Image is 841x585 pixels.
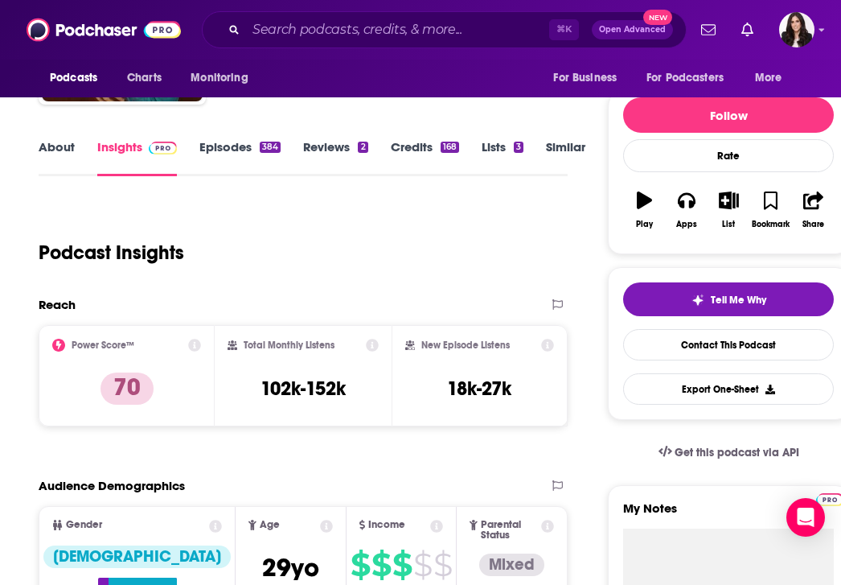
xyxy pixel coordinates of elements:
span: Income [368,520,405,530]
div: 2 [358,142,367,153]
button: Show profile menu [779,12,814,47]
span: $ [433,552,452,578]
span: Gender [66,520,102,530]
h3: 102k-152k [261,377,346,401]
span: New [643,10,672,25]
span: $ [351,552,370,578]
span: Parental Status [481,520,539,541]
button: tell me why sparkleTell Me Why [623,282,834,316]
a: About [39,139,75,176]
span: Podcasts [50,67,97,89]
span: For Business [553,67,617,89]
a: Episodes384 [199,139,281,176]
a: Show notifications dropdown [695,16,722,43]
button: open menu [179,63,269,93]
span: $ [392,552,412,578]
label: My Notes [623,501,834,529]
a: Get this podcast via API [646,433,813,472]
div: Mixed [479,554,544,576]
span: ⌘ K [549,19,579,40]
a: Similar [546,139,585,176]
h2: Audience Demographics [39,478,185,493]
div: Rate [623,139,834,172]
button: open menu [39,63,118,93]
button: Share [792,181,834,239]
span: Open Advanced [599,26,666,34]
div: [DEMOGRAPHIC_DATA] [43,546,231,568]
span: $ [371,552,391,578]
button: Export One-Sheet [623,373,834,405]
img: Podchaser - Follow, Share and Rate Podcasts [27,14,181,45]
a: Reviews2 [303,139,367,176]
button: Bookmark [750,181,792,239]
button: Follow [623,97,834,133]
div: Apps [676,220,697,229]
div: 384 [260,142,281,153]
input: Search podcasts, credits, & more... [246,17,549,43]
div: 168 [441,142,459,153]
p: 70 [101,373,154,405]
a: Show notifications dropdown [735,16,760,43]
img: tell me why sparkle [691,294,704,307]
span: Charts [127,67,162,89]
h1: Podcast Insights [39,241,184,265]
span: 29 yo [262,552,319,583]
div: Open Intercom Messenger [786,498,825,537]
div: Search podcasts, credits, & more... [202,11,687,48]
a: Lists3 [482,139,523,176]
div: Share [802,220,824,229]
button: Open AdvancedNew [592,20,673,39]
a: Contact This Podcast [623,329,834,360]
button: open menu [744,63,802,93]
h2: Power Score™ [72,340,134,351]
span: Monitoring [191,67,248,89]
button: open menu [542,63,637,93]
span: More [755,67,782,89]
span: Get this podcast via API [675,446,799,459]
span: Logged in as RebeccaShapiro [779,12,814,47]
span: Age [260,520,280,530]
img: User Profile [779,12,814,47]
h2: Total Monthly Listens [244,340,334,351]
div: Play [636,220,653,229]
h2: New Episode Listens [421,340,510,351]
h3: 18k-27k [447,377,511,401]
a: Charts [117,63,171,93]
div: Bookmark [752,220,790,229]
div: 3 [514,142,523,153]
button: open menu [636,63,747,93]
span: Tell Me Why [711,294,766,307]
button: Play [623,181,665,239]
button: List [708,181,749,239]
a: InsightsPodchaser Pro [97,139,177,176]
h2: Reach [39,297,76,312]
span: For Podcasters [646,67,724,89]
div: List [722,220,735,229]
a: Credits168 [391,139,459,176]
span: $ [413,552,432,578]
button: Apps [666,181,708,239]
img: Podchaser Pro [149,142,177,154]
